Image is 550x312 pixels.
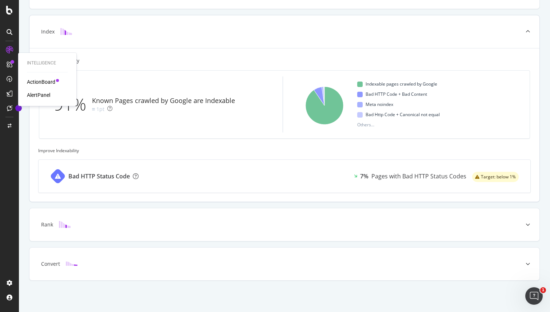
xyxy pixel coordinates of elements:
[60,28,72,35] img: block-icon
[68,172,130,181] div: Bad HTTP Status Code
[27,60,68,66] div: Intelligence
[366,110,440,119] span: Bad Http Code + Canonical not equal
[15,105,22,111] div: Tooltip anchor
[481,175,516,179] span: Target: below 1%
[371,172,466,181] div: Pages with Bad HTTP Status Codes
[96,106,104,113] div: 1pt
[525,287,543,305] iframe: Intercom live chat
[27,78,55,86] a: ActionBoard
[354,121,377,129] span: Others...
[540,287,546,293] span: 1
[59,221,71,228] img: block-icon
[92,96,235,106] div: Known Pages crawled by Google are Indexable
[41,260,60,268] div: Convert
[303,76,346,133] svg: A chart.
[38,147,531,154] div: Improve Indexability
[472,172,519,182] div: warning label
[92,108,95,110] img: Equal
[366,80,437,88] span: Indexable pages crawled by Google
[27,91,50,99] a: AlertPanel
[366,100,393,109] span: Meta noindex
[38,159,531,193] a: Bad HTTP Status Code7%Pages with Bad HTTP Status Codeswarning label
[41,28,55,35] div: Index
[360,172,368,181] div: 7%
[66,260,77,267] img: block-icon
[366,90,427,99] span: Bad HTTP Code + Bad Content
[41,221,53,228] div: Rank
